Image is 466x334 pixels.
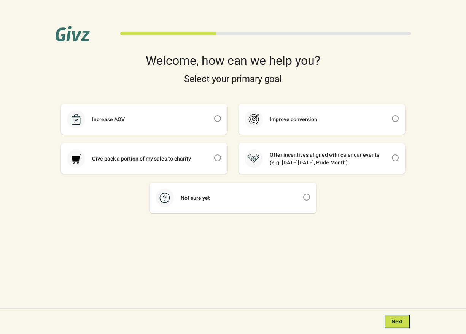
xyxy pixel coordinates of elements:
div: Select your primary goal [56,73,411,85]
span: Next [391,318,403,324]
div: Increase AOV [85,116,132,123]
div: Welcome, how can we help you? [56,55,411,67]
div: Offer incentives aligned with calendar events (e.g. [DATE][DATE], Pride Month) [263,151,392,166]
button: Next [385,315,410,328]
div: Not sure yet [174,194,217,202]
div: Improve conversion [263,116,324,123]
div: Give back a portion of my sales to charity [85,155,198,162]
